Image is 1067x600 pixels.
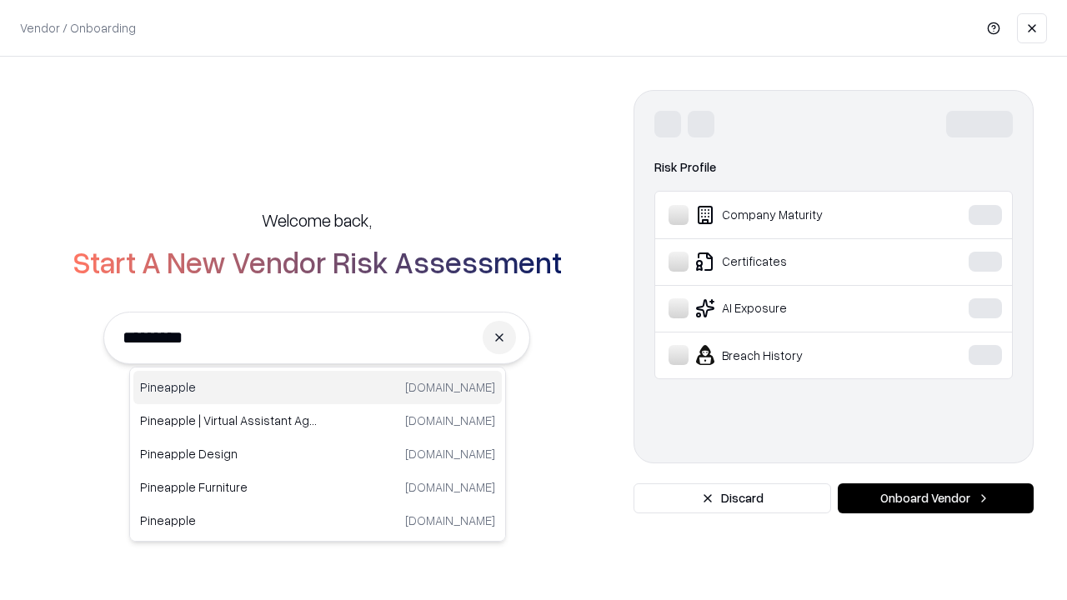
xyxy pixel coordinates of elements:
[20,19,136,37] p: Vendor / Onboarding
[669,345,918,365] div: Breach History
[405,478,495,496] p: [DOMAIN_NAME]
[73,245,562,278] h2: Start A New Vendor Risk Assessment
[669,252,918,272] div: Certificates
[140,512,318,529] p: Pineapple
[140,378,318,396] p: Pineapple
[129,367,506,542] div: Suggestions
[140,478,318,496] p: Pineapple Furniture
[405,378,495,396] p: [DOMAIN_NAME]
[405,445,495,462] p: [DOMAIN_NAME]
[634,483,831,513] button: Discard
[669,205,918,225] div: Company Maturity
[140,412,318,429] p: Pineapple | Virtual Assistant Agency
[838,483,1034,513] button: Onboard Vendor
[669,298,918,318] div: AI Exposure
[262,208,372,232] h5: Welcome back,
[405,512,495,529] p: [DOMAIN_NAME]
[140,445,318,462] p: Pineapple Design
[654,157,1013,177] div: Risk Profile
[405,412,495,429] p: [DOMAIN_NAME]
